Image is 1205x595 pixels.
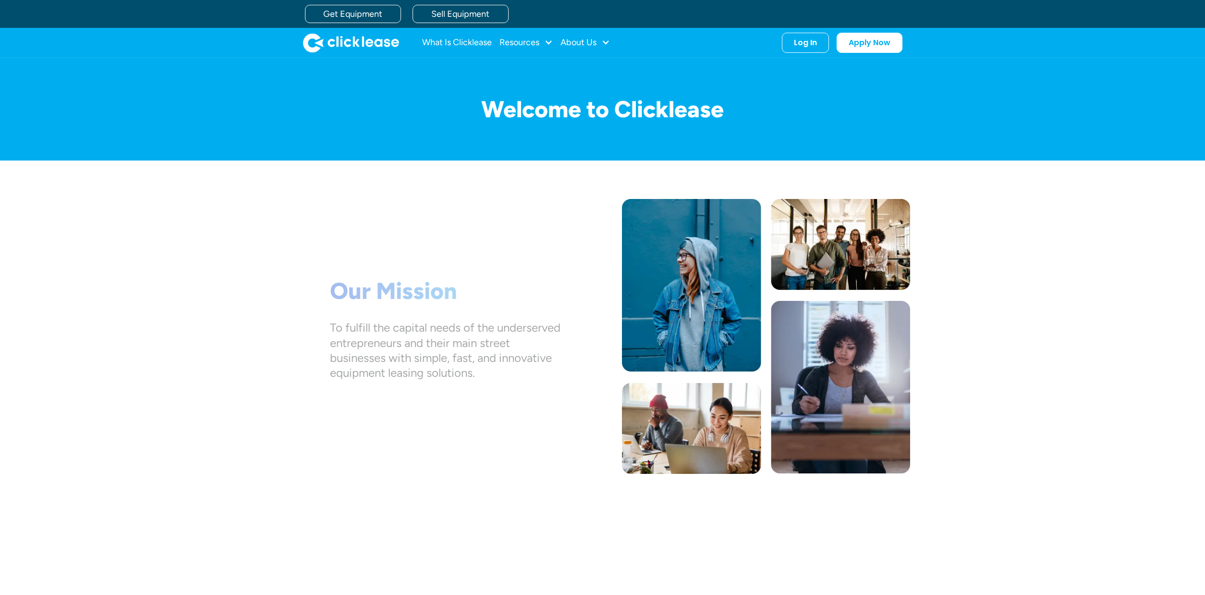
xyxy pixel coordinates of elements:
[303,33,399,52] img: Clicklease logo
[422,33,492,52] a: What Is Clicklease
[330,277,560,305] h1: Our Mission
[330,320,560,380] div: To fulfill the capital needs of the underserved entrepreneurs and their main street businesses wi...
[295,97,910,122] h1: Welcome to Clicklease
[622,199,910,474] img: Photo collage of a woman in a blue jacket, five workers standing together, a man and a woman work...
[837,33,902,53] a: Apply Now
[413,5,509,23] a: Sell Equipment
[305,5,401,23] a: Get Equipment
[794,38,817,48] div: Log In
